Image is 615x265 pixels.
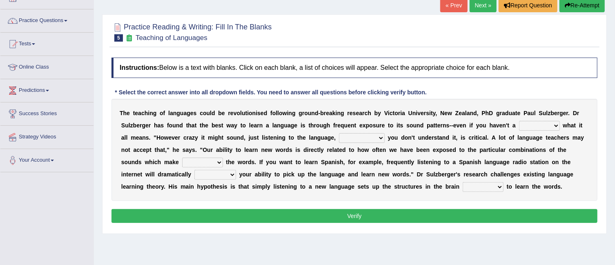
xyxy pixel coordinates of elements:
b: u [242,110,245,116]
b: e [127,110,130,116]
b: t [222,134,224,141]
b: r [302,110,304,116]
a: Tests [0,33,94,53]
b: o [304,110,308,116]
b: i [247,110,249,116]
a: Success Stories [0,102,94,123]
b: i [213,134,215,141]
b: y [195,134,198,141]
b: d [264,110,267,116]
b: H [156,134,160,141]
b: a [402,110,405,116]
b: t [195,122,197,129]
b: b [212,122,215,129]
b: g [292,110,296,116]
b: e [205,122,208,129]
b: r [314,122,316,129]
b: U [408,110,412,116]
b: v [457,122,460,129]
b: h [368,110,371,116]
b: c [183,134,187,141]
b: h [490,122,493,129]
b: u [344,122,348,129]
b: l [210,110,212,116]
a: Practice Questions [0,9,94,30]
b: o [249,110,252,116]
b: w [227,122,231,129]
b: i [429,110,431,116]
b: t [133,110,135,116]
b: g [214,134,218,141]
b: a [138,110,141,116]
b: d [420,122,424,129]
b: u [543,110,546,116]
a: Strategy Videos [0,126,94,146]
b: s [218,122,221,129]
b: u [284,122,288,129]
b: g [496,110,500,116]
b: i [148,110,149,116]
b: n [470,110,474,116]
b: n [142,134,146,141]
b: n [312,110,315,116]
b: g [299,110,302,116]
b: o [237,110,241,116]
b: g [323,122,327,129]
b: u [483,122,486,129]
b: n [288,110,292,116]
b: r [335,122,337,129]
b: " [154,134,156,141]
b: e [136,134,139,141]
b: o [160,134,164,141]
b: e [437,122,441,129]
b: a [329,110,332,116]
b: n [259,122,263,129]
b: o [203,110,207,116]
b: l [465,110,467,116]
b: z [130,122,133,129]
b: a [359,110,362,116]
b: l [168,110,170,116]
b: r [379,122,381,129]
b: e [169,134,172,141]
b: e [359,122,363,129]
b: k [332,110,336,116]
b: u [413,122,417,129]
b: a [254,122,257,129]
b: u [172,122,176,129]
b: q [341,122,344,129]
b: t [434,122,436,129]
b: a [189,134,192,141]
b: a [139,134,143,141]
b: g [153,110,157,116]
b: r [398,110,400,116]
b: g [291,122,294,129]
b: c [390,110,393,116]
b: t [200,122,202,129]
b: . [568,110,570,116]
b: h [145,110,148,116]
b: s [146,134,149,141]
b: l [125,134,126,141]
b: n [277,122,281,129]
b: d [505,110,509,116]
b: b [133,122,137,129]
b: s [257,110,261,116]
b: n [149,110,153,116]
b: s [227,134,230,141]
b: t [203,134,205,141]
b: a [170,110,173,116]
b: f [167,122,169,129]
b: e [348,122,351,129]
b: r [362,110,364,116]
button: Verify [111,209,597,223]
b: i [397,122,398,129]
b: s [373,122,376,129]
b: y [234,122,237,129]
b: z [548,110,550,116]
b: w [448,110,452,116]
b: o [479,122,483,129]
a: Predictions [0,79,94,100]
b: a [192,122,195,129]
b: - [451,122,453,129]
